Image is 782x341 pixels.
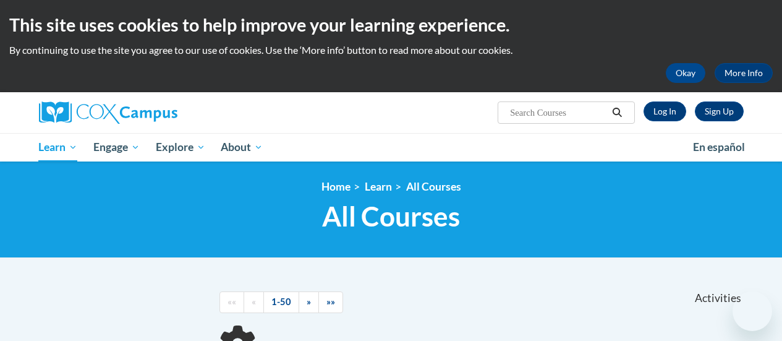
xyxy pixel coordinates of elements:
a: Learn [365,180,392,193]
p: By continuing to use the site you agree to our use of cookies. Use the ‘More info’ button to read... [9,43,773,57]
a: Engage [85,133,148,162]
span: En español [693,140,745,153]
span: «« [227,296,236,307]
a: En español [685,134,753,160]
img: Cox Campus [39,101,177,124]
span: « [252,296,256,307]
input: Search Courses [509,105,608,120]
span: »» [326,296,335,307]
div: Main menu [30,133,753,162]
a: End [318,291,343,313]
h2: This site uses cookies to help improve your learning experience. [9,12,773,37]
a: Previous [244,291,264,313]
span: All Courses [322,200,460,233]
iframe: Button to launch messaging window [733,291,772,331]
span: Learn [38,140,77,155]
a: Register [695,101,744,121]
button: Search [608,105,626,120]
a: Next [299,291,319,313]
a: Log In [644,101,686,121]
a: 1-50 [263,291,299,313]
span: Engage [93,140,140,155]
a: All Courses [406,180,461,193]
a: Learn [31,133,86,162]
span: Explore [156,140,205,155]
span: Activities [695,291,741,305]
a: Begining [219,291,244,313]
a: Explore [148,133,213,162]
a: More Info [715,63,773,83]
span: About [221,140,263,155]
a: Cox Campus [39,101,261,124]
span: » [307,296,311,307]
button: Okay [666,63,705,83]
a: About [213,133,271,162]
a: Home [321,180,351,193]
